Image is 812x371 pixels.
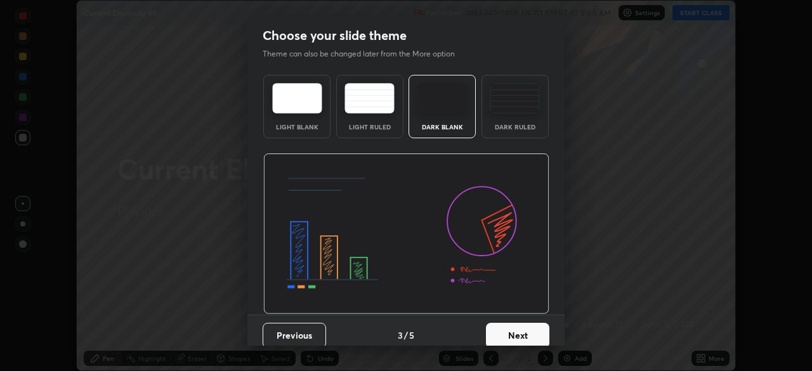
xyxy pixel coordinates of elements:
img: darkTheme.f0cc69e5.svg [417,83,468,114]
h4: 5 [409,329,414,342]
img: lightRuledTheme.5fabf969.svg [344,83,395,114]
button: Previous [263,323,326,348]
img: darkThemeBanner.d06ce4a2.svg [263,153,549,315]
img: darkRuledTheme.de295e13.svg [490,83,540,114]
h4: / [404,329,408,342]
div: Dark Blank [417,124,468,130]
h2: Choose your slide theme [263,27,407,44]
div: Dark Ruled [490,124,540,130]
img: lightTheme.e5ed3b09.svg [272,83,322,114]
button: Next [486,323,549,348]
p: Theme can also be changed later from the More option [263,48,468,60]
div: Light Blank [272,124,322,130]
div: Light Ruled [344,124,395,130]
h4: 3 [398,329,403,342]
